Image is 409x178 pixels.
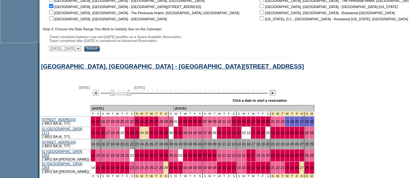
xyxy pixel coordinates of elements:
img: Next [269,90,275,96]
a: 06 [198,142,202,146]
a: 30 [169,142,173,146]
a: 05 [193,166,197,170]
td: [DATE] [91,105,174,111]
a: 16 [101,142,105,146]
a: 29 [164,131,168,135]
a: 19 [261,153,265,157]
a: 25 [145,120,148,123]
a: 11 [222,166,226,170]
a: 25 [290,166,294,170]
a: 25 [290,120,294,123]
a: 30 [169,166,173,170]
td: Thanksgiving [144,111,149,116]
a: 25 [145,153,148,157]
td: S [169,111,174,116]
a: 27 [154,166,158,170]
a: 07 [203,166,207,170]
nobr: [GEOGRAPHIC_DATA], [GEOGRAPHIC_DATA] - The Peninsula Hotels: [GEOGRAPHIC_DATA], [GEOGRAPHIC_DATA] [48,11,239,15]
a: [STREET_ADDRESS] [42,118,76,121]
a: 05 [193,153,197,157]
a: 28 [159,153,163,157]
td: S [231,111,237,116]
td: T [178,111,183,116]
a: 28 [159,142,163,146]
a: 14 [91,131,95,135]
a: 22 [130,120,134,123]
td: Christmas [275,111,280,116]
td: Thanksgiving [135,111,140,116]
td: M [208,111,212,116]
a: 14 [237,142,241,146]
a: 25 [145,166,148,170]
a: 14 [237,131,241,135]
a: 12 [227,131,231,135]
a: 10 [217,120,221,123]
nobr: [GEOGRAPHIC_DATA], [GEOGRAPHIC_DATA] - [GEOGRAPHIC_DATA] [US_STATE] [258,5,398,9]
a: 22 [276,131,280,135]
a: 21 [271,153,275,157]
a: 05 [193,131,197,135]
a: 01 [174,131,178,135]
a: 12 [227,142,231,146]
nobr: [GEOGRAPHIC_DATA], [GEOGRAPHIC_DATA] - Rosewood [GEOGRAPHIC_DATA] [258,11,394,15]
a: 30 [169,131,173,135]
a: 12 [227,166,231,170]
a: 14 [91,153,95,157]
a: 20 [120,153,124,157]
a: 18 [111,166,114,170]
td: F [91,111,96,116]
a: 21 [125,142,129,146]
td: Christmas [271,111,275,116]
a: 19 [115,131,119,135]
a: 08 [208,131,212,135]
a: 17 [251,153,255,157]
a: 51 [GEOGRAPHIC_DATA] 1171 [42,127,82,135]
a: 22 [130,153,134,157]
a: 22 [130,131,134,135]
a: 02 [178,153,182,157]
a: 09 [212,153,216,157]
a: 23 [135,142,139,146]
a: 16 [101,166,105,170]
a: 23 [281,120,285,123]
a: 23 [135,153,139,157]
a: 24 [285,166,289,170]
a: 29 [310,142,314,146]
a: 26 [149,120,153,123]
a: 09 [212,166,216,170]
a: 18 [111,153,114,157]
a: 18 [256,131,260,135]
a: 19 [261,120,265,123]
a: 17 [106,142,110,146]
a: 23 [135,120,139,123]
a: 20 [266,120,270,123]
a: 21 [271,131,275,135]
td: T [212,111,217,116]
a: 29 [310,166,314,170]
a: 11 [222,142,226,146]
td: T [110,111,115,116]
a: 29 [164,166,168,170]
nobr: [US_STATE], D.C., [GEOGRAPHIC_DATA] - Rosewood [US_STATE], [GEOGRAPHIC_DATA] [258,17,408,21]
a: 21 [125,131,129,135]
a: 21 [271,120,275,123]
a: 18 [256,120,260,123]
a: 22 [130,166,134,170]
a: 02 [178,120,182,123]
a: 19 [261,142,265,146]
td: T [246,111,251,116]
a: 07 [203,120,207,123]
a: 15 [242,166,246,170]
a: 20 [266,142,270,146]
a: 02 [178,142,182,146]
a: [STREET_ADDRESS] [42,140,76,144]
td: M [106,111,111,116]
a: 17 [251,131,255,135]
a: 28 [305,166,309,170]
div: Click a date to start a reservation [232,99,287,102]
td: T [188,111,193,116]
a: 13 [232,120,236,123]
a: 07 [203,153,207,157]
a: 17 [251,142,255,146]
a: 14 [237,153,241,157]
